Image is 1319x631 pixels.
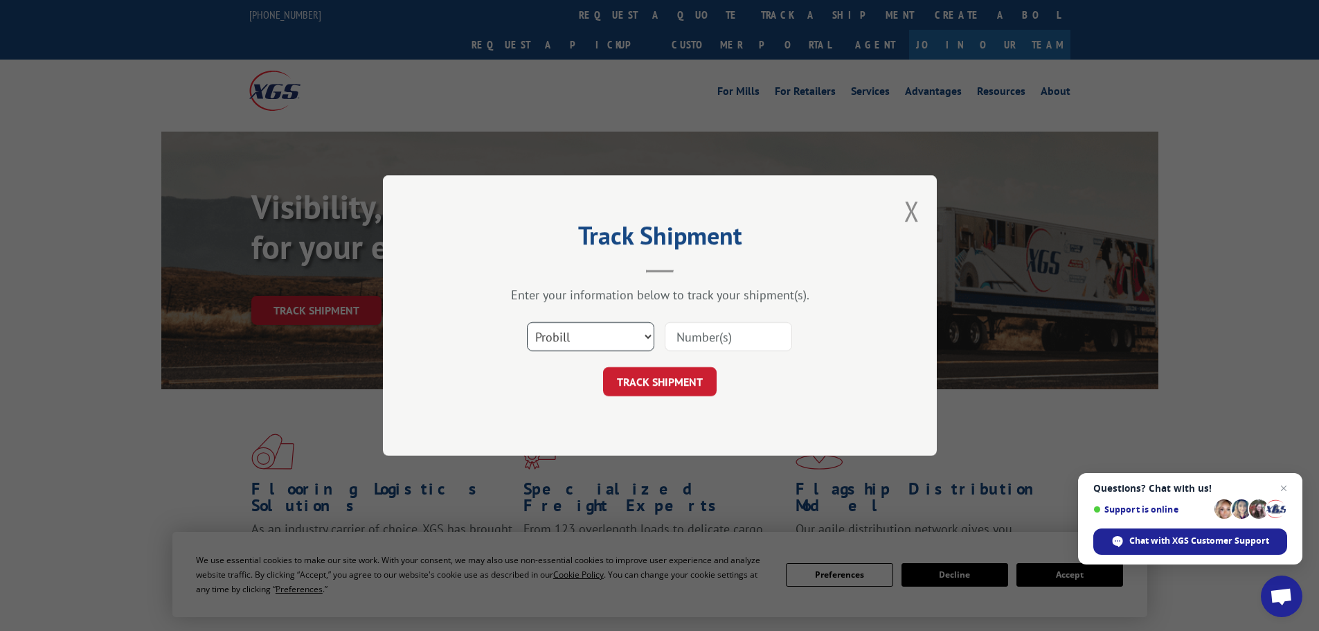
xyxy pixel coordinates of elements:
[1129,535,1269,547] span: Chat with XGS Customer Support
[452,287,868,303] div: Enter your information below to track your shipment(s).
[603,367,717,396] button: TRACK SHIPMENT
[1093,528,1287,555] span: Chat with XGS Customer Support
[665,322,792,351] input: Number(s)
[1093,504,1210,515] span: Support is online
[904,193,919,229] button: Close modal
[1261,576,1302,617] a: Open chat
[452,226,868,252] h2: Track Shipment
[1093,483,1287,494] span: Questions? Chat with us!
